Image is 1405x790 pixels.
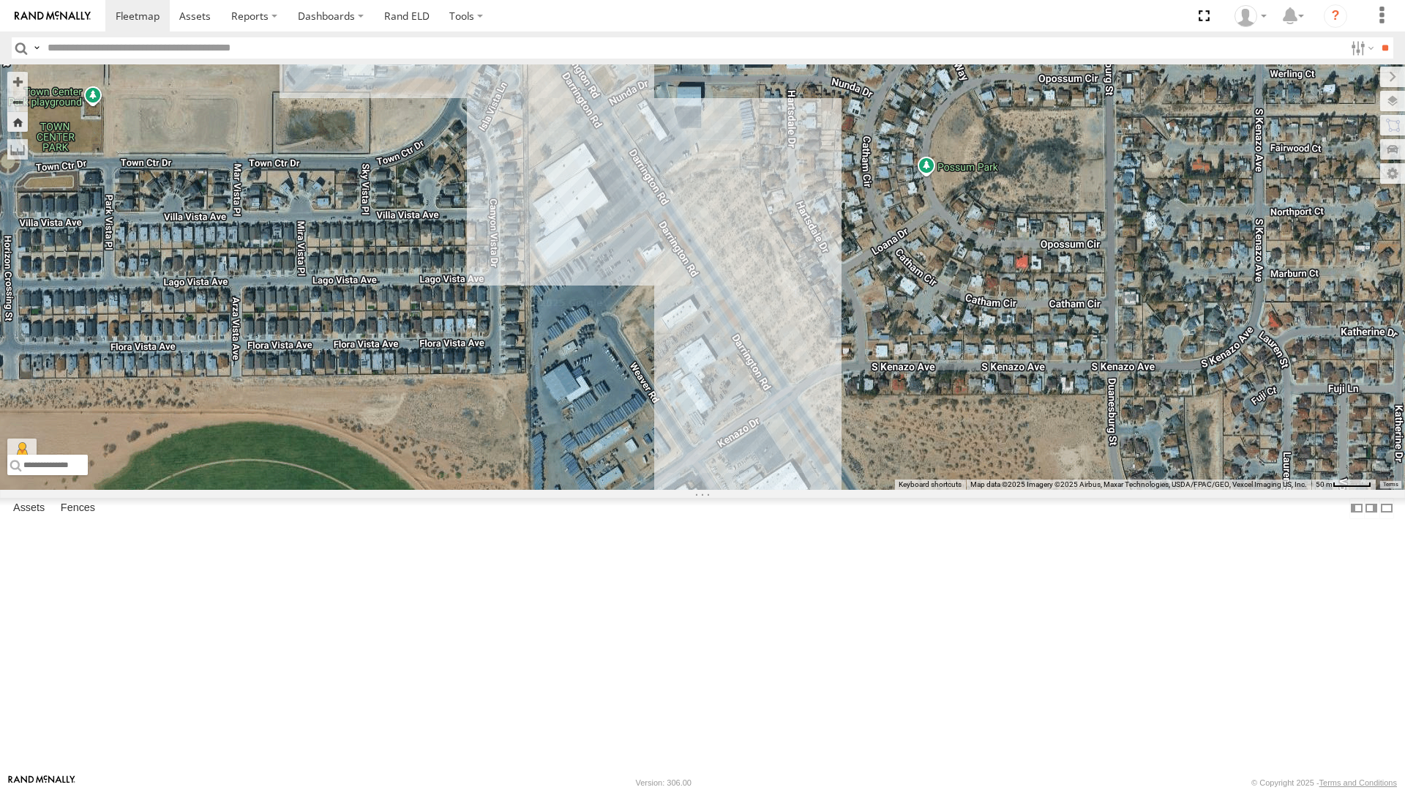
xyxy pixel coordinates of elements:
i: ? [1324,4,1347,28]
a: Terms and Conditions [1319,778,1397,787]
img: rand-logo.svg [15,11,91,21]
a: Visit our Website [8,775,75,790]
button: Drag Pegman onto the map to open Street View [7,439,37,468]
button: Zoom in [7,72,28,92]
label: Fences [53,498,102,518]
button: Map Scale: 50 m per 49 pixels [1311,480,1376,490]
div: Version: 306.00 [636,778,692,787]
span: Map data ©2025 Imagery ©2025 Airbus, Maxar Technologies, USDA/FPAC/GEO, Vexcel Imaging US, Inc. [970,480,1307,488]
label: Assets [6,498,52,518]
button: Keyboard shortcuts [899,480,962,490]
label: Hide Summary Table [1379,498,1394,519]
button: Zoom Home [7,112,28,132]
button: Zoom out [7,92,28,112]
label: Dock Summary Table to the Right [1364,498,1379,519]
div: © Copyright 2025 - [1251,778,1397,787]
label: Dock Summary Table to the Left [1349,498,1364,519]
div: Armando Sotelo [1229,5,1272,27]
label: Measure [7,139,28,160]
span: 50 m [1316,480,1333,488]
label: Map Settings [1380,163,1405,184]
label: Search Query [31,37,42,59]
a: Terms [1383,482,1398,488]
label: Search Filter Options [1345,37,1376,59]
